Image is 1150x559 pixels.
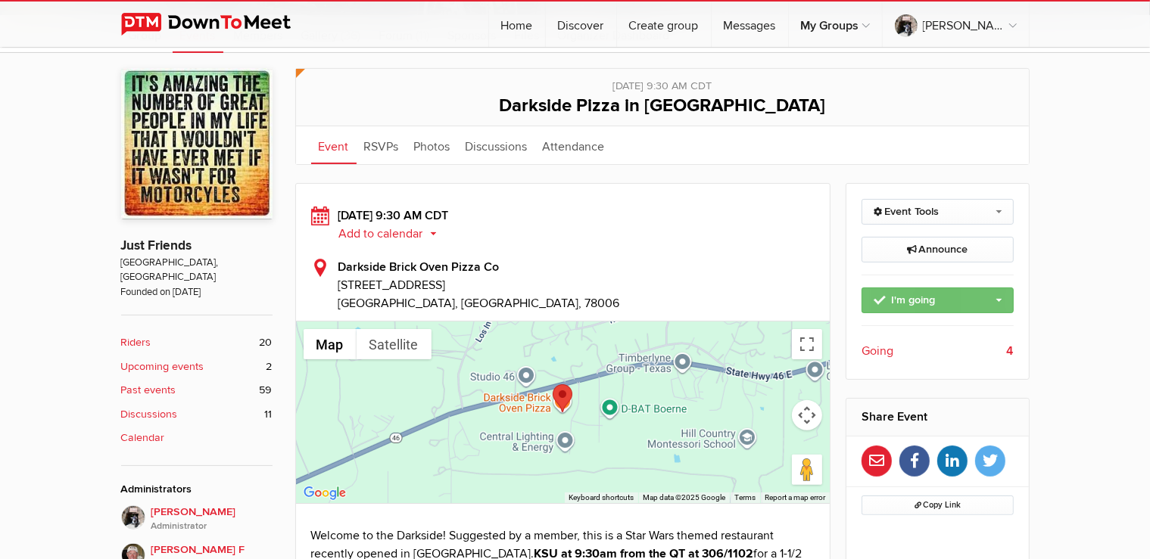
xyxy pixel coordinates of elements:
a: Home [489,2,545,47]
a: Just Friends [121,238,192,253]
button: Keyboard shortcuts [569,492,634,503]
a: Event [311,126,357,164]
a: Report a map error [765,493,825,502]
span: 20 [260,334,273,351]
span: Announce [907,243,968,256]
button: Copy Link [862,495,1014,515]
b: 4 [1007,342,1014,360]
a: Create group [617,2,711,47]
span: [GEOGRAPHIC_DATA], [GEOGRAPHIC_DATA], 78006 [338,296,620,311]
b: Darkside Brick Oven Pizza Co [338,259,500,275]
a: Calendar [121,430,273,446]
b: Past events [121,382,176,399]
h2: Share Event [862,399,1014,435]
span: [STREET_ADDRESS] [338,276,815,294]
div: [DATE] 9:30 AM CDT [311,69,1014,95]
span: 11 [265,406,273,423]
button: Show street map [304,329,357,359]
b: Discussions [121,406,178,423]
b: Upcoming events [121,359,204,375]
a: Attendance [535,126,612,164]
img: Just Friends [121,68,273,219]
b: Calendar [121,430,165,446]
button: Show satellite imagery [357,329,432,359]
img: Google [300,483,350,503]
a: RSVPs [357,126,407,164]
span: 2 [266,359,273,375]
a: Photos [407,126,458,164]
a: Announce [862,237,1014,262]
b: Riders [121,334,151,351]
a: [PERSON_NAME] [883,2,1029,47]
a: Upcoming events 2 [121,359,273,375]
a: Messages [712,2,788,47]
span: Founded on [DATE] [121,285,273,300]
a: Riders 20 [121,334,273,351]
span: Darkside Pizza in [GEOGRAPHIC_DATA] [499,95,825,116]
a: I'm going [862,287,1014,313]
a: [PERSON_NAME]Administrator [121,505,273,534]
a: Discover [546,2,616,47]
span: [GEOGRAPHIC_DATA], [GEOGRAPHIC_DATA] [121,256,273,285]
a: Discussions 11 [121,406,273,423]
span: Copy Link [915,500,961,510]
button: Add to calendar [338,227,448,241]
div: Administrators [121,481,273,498]
a: Terms (opens in new tab) [734,493,756,502]
div: [DATE] 9:30 AM CDT [311,207,815,243]
button: Map camera controls [792,400,822,430]
img: John P [121,505,145,529]
a: Past events 59 [121,382,273,399]
a: My Groups [789,2,882,47]
span: Going [862,342,893,360]
img: DownToMeet [121,13,314,36]
span: 59 [260,382,273,399]
i: Administrator [151,520,273,533]
span: [PERSON_NAME] [151,504,273,534]
span: Map data ©2025 Google [643,493,725,502]
button: Drag Pegman onto the map to open Street View [792,455,822,485]
a: Discussions [458,126,535,164]
a: Event Tools [862,199,1014,225]
button: Toggle fullscreen view [792,329,822,359]
a: Open this area in Google Maps (opens a new window) [300,483,350,503]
